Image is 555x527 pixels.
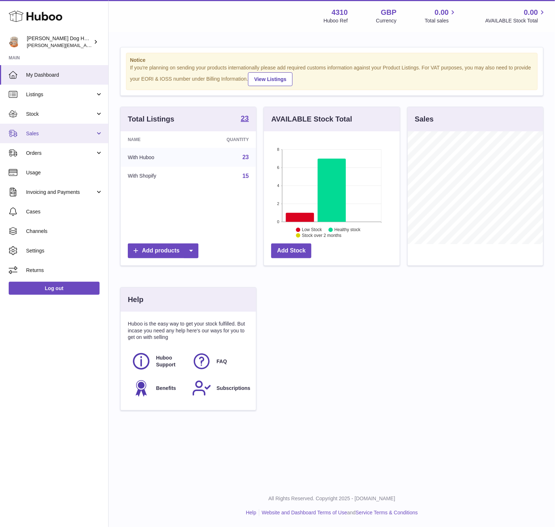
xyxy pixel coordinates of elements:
[128,114,175,124] h3: Total Listings
[26,130,95,137] span: Sales
[9,37,20,47] img: toby@hackneydoghouse.com
[128,295,143,305] h3: Help
[27,35,92,49] div: [PERSON_NAME] Dog House
[128,243,198,258] a: Add products
[241,115,249,123] a: 23
[262,510,347,515] a: Website and Dashboard Terms of Use
[302,227,322,232] text: Low Stock
[243,173,249,179] a: 15
[435,8,449,17] span: 0.00
[26,91,95,98] span: Listings
[277,165,279,170] text: 6
[277,147,279,152] text: 8
[192,352,245,371] a: FAQ
[216,385,250,392] span: Subscriptions
[156,385,176,392] span: Benefits
[26,228,103,235] span: Channels
[26,208,103,215] span: Cases
[324,17,348,24] div: Huboo Ref
[241,115,249,122] strong: 23
[246,510,256,515] a: Help
[524,8,538,17] span: 0.00
[121,148,194,167] td: With Huboo
[26,111,95,118] span: Stock
[156,354,184,368] span: Huboo Support
[121,167,194,186] td: With Shopify
[194,131,256,148] th: Quantity
[302,233,341,238] text: Stock over 2 months
[259,509,418,516] li: and
[485,17,546,24] span: AVAILABLE Stock Total
[131,378,185,398] a: Benefits
[271,243,311,258] a: Add Stock
[26,247,103,254] span: Settings
[485,8,546,24] a: 0.00 AVAILABLE Stock Total
[425,17,457,24] span: Total sales
[128,320,249,341] p: Huboo is the easy way to get your stock fulfilled. But incase you need any help here's our ways f...
[381,8,396,17] strong: GBP
[335,227,361,232] text: Healthy stock
[425,8,457,24] a: 0.00 Total sales
[114,495,549,502] p: All Rights Reserved. Copyright 2025 - [DOMAIN_NAME]
[271,114,352,124] h3: AVAILABLE Stock Total
[277,183,279,188] text: 4
[248,72,293,86] a: View Listings
[332,8,348,17] strong: 4310
[26,189,95,196] span: Invoicing and Payments
[26,267,103,274] span: Returns
[121,131,194,148] th: Name
[26,169,103,176] span: Usage
[130,57,534,64] strong: Notice
[9,282,100,295] a: Log out
[192,378,245,398] a: Subscriptions
[277,201,279,206] text: 2
[26,72,103,78] span: My Dashboard
[216,358,227,365] span: FAQ
[415,114,434,124] h3: Sales
[376,17,397,24] div: Currency
[26,150,95,157] span: Orders
[131,352,185,371] a: Huboo Support
[356,510,418,515] a: Service Terms & Conditions
[130,64,534,86] div: If you're planning on sending your products internationally please add required customs informati...
[243,154,249,160] a: 23
[27,42,145,48] span: [PERSON_NAME][EMAIL_ADDRESS][DOMAIN_NAME]
[277,220,279,224] text: 0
